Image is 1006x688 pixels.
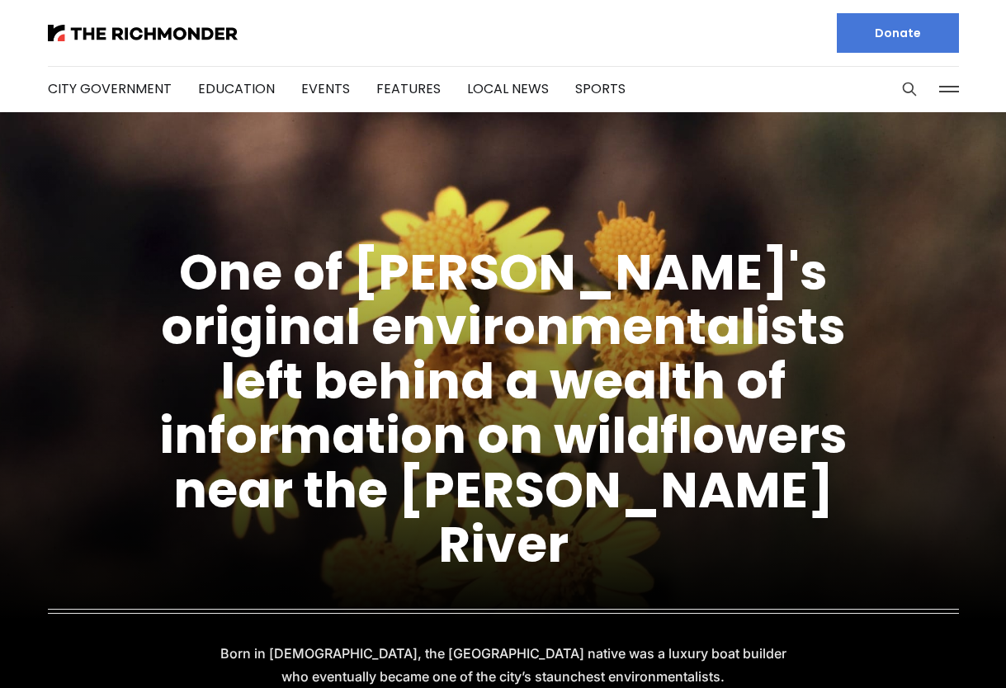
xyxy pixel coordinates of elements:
[159,238,848,579] a: One of [PERSON_NAME]'s original environmentalists left behind a wealth of information on wildflow...
[210,642,797,688] p: Born in [DEMOGRAPHIC_DATA], the [GEOGRAPHIC_DATA] native was a luxury boat builder who eventually...
[198,79,275,98] a: Education
[301,79,350,98] a: Events
[837,13,959,53] a: Donate
[48,79,172,98] a: City Government
[575,79,626,98] a: Sports
[376,79,441,98] a: Features
[467,79,549,98] a: Local News
[897,77,922,101] button: Search this site
[48,25,238,41] img: The Richmonder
